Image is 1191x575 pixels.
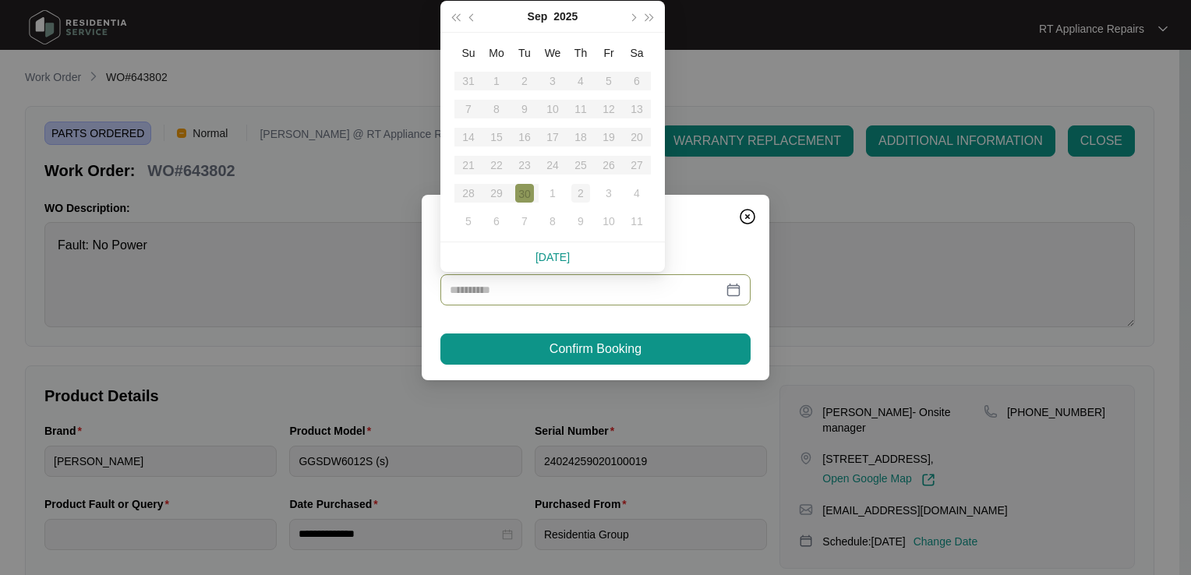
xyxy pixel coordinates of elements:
[627,212,646,231] div: 11
[454,39,482,67] th: Su
[543,212,562,231] div: 8
[735,204,760,229] button: Close
[482,207,511,235] td: 2025-10-06
[567,179,595,207] td: 2025-10-02
[535,251,570,263] a: [DATE]
[623,39,651,67] th: Sa
[599,212,618,231] div: 10
[738,207,757,226] img: closeCircle
[482,39,511,67] th: Mo
[454,207,482,235] td: 2025-10-05
[539,39,567,67] th: We
[571,212,590,231] div: 9
[539,207,567,235] td: 2025-10-08
[623,207,651,235] td: 2025-10-11
[595,207,623,235] td: 2025-10-10
[571,184,590,203] div: 2
[528,1,548,32] button: Sep
[543,184,562,203] div: 1
[515,212,534,231] div: 7
[627,184,646,203] div: 4
[599,184,618,203] div: 3
[511,39,539,67] th: Tu
[567,39,595,67] th: Th
[511,207,539,235] td: 2025-10-07
[567,207,595,235] td: 2025-10-09
[487,212,506,231] div: 6
[459,212,478,231] div: 5
[550,340,641,358] span: Confirm Booking
[595,179,623,207] td: 2025-10-03
[440,333,751,365] button: Confirm Booking
[595,39,623,67] th: Fr
[539,179,567,207] td: 2025-10-01
[553,1,578,32] button: 2025
[450,281,723,298] input: Date
[623,179,651,207] td: 2025-10-04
